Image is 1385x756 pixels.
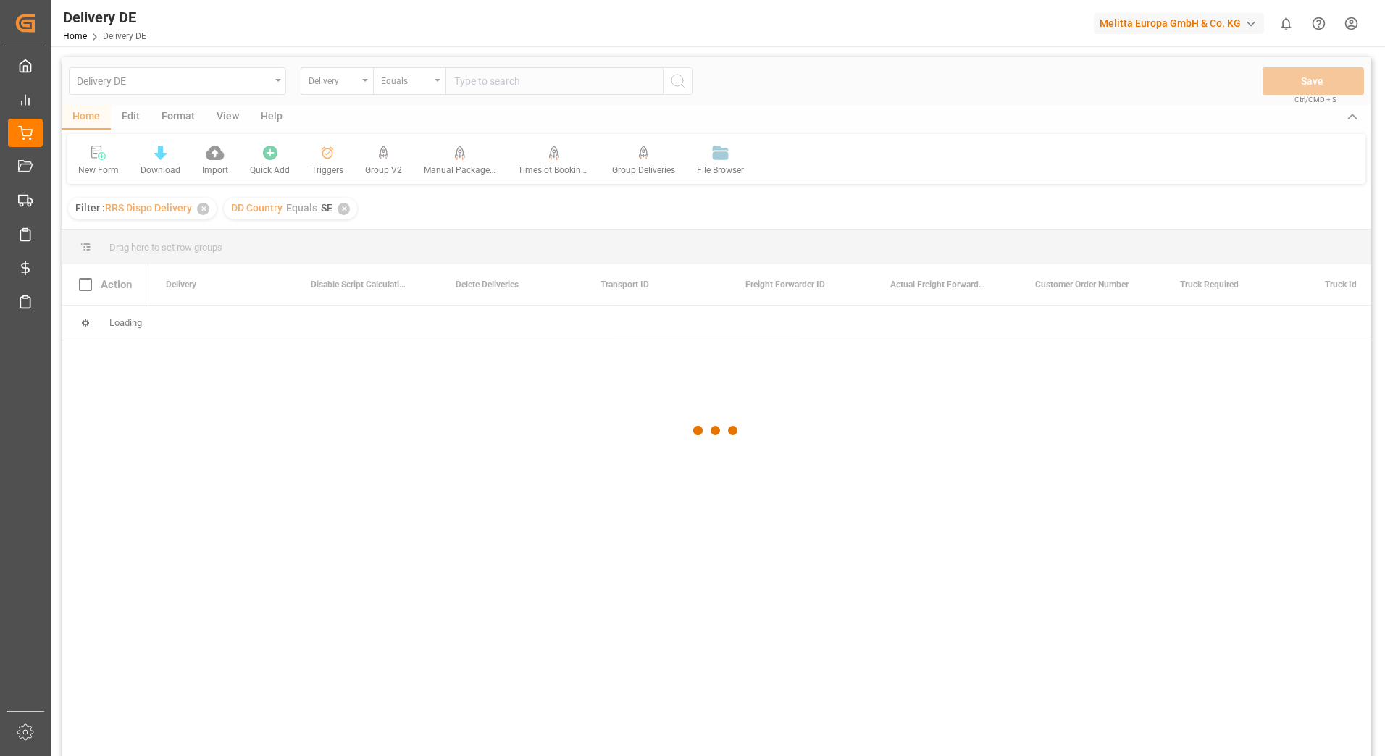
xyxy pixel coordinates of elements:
[1270,7,1302,40] button: show 0 new notifications
[1302,7,1335,40] button: Help Center
[63,31,87,41] a: Home
[63,7,146,28] div: Delivery DE
[1094,9,1270,37] button: Melitta Europa GmbH & Co. KG
[1094,13,1264,34] div: Melitta Europa GmbH & Co. KG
